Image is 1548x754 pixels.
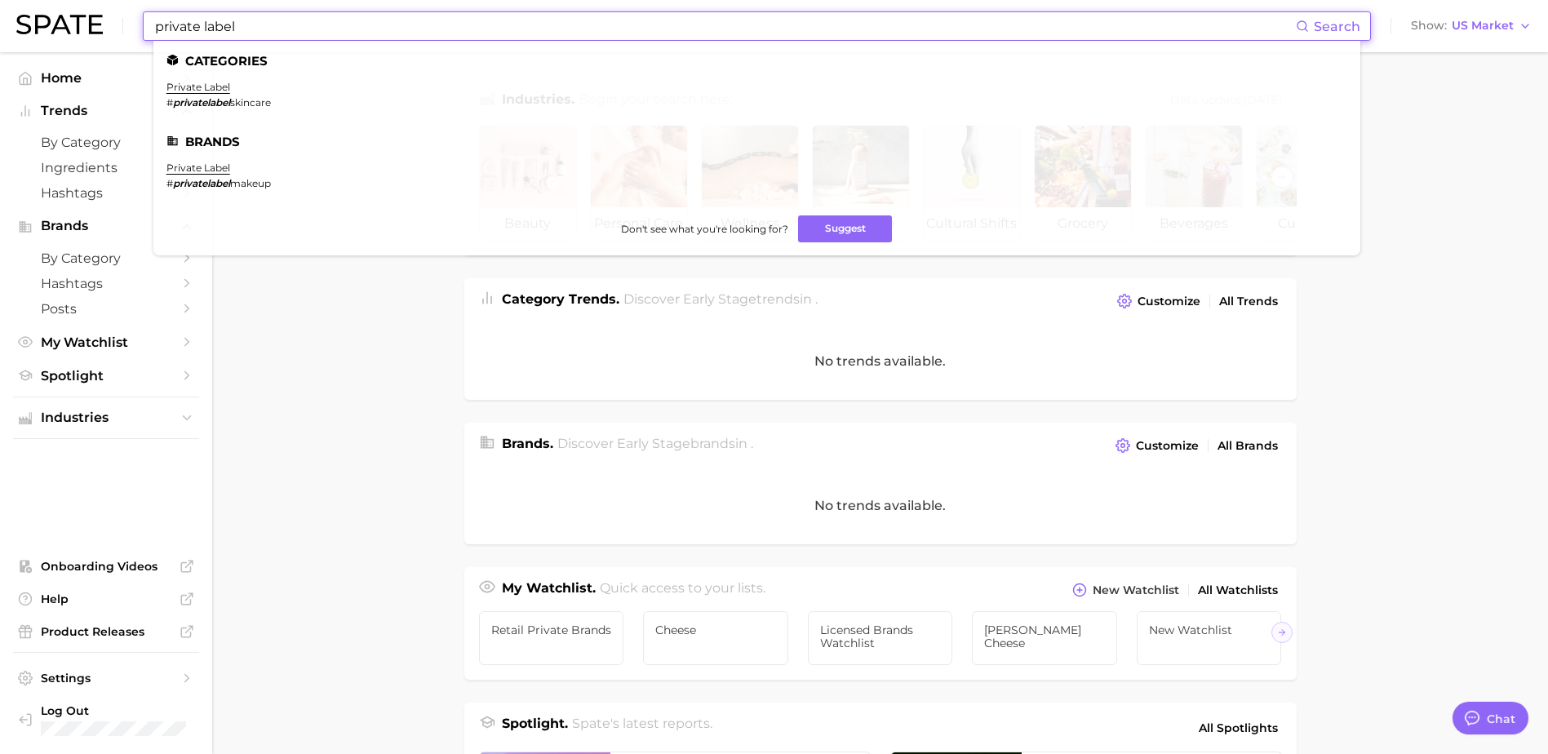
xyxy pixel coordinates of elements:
[1271,622,1293,643] button: Scroll Right
[166,81,230,93] a: private label
[1195,714,1282,742] a: All Spotlights
[984,623,1105,650] span: [PERSON_NAME] Cheese
[1136,439,1199,453] span: Customize
[41,624,171,639] span: Product Releases
[1199,718,1278,738] span: All Spotlights
[1407,16,1536,37] button: ShowUS Market
[41,671,171,685] span: Settings
[41,410,171,425] span: Industries
[173,96,230,109] em: privatelabel
[808,611,953,665] a: Licensed Brands Watchlist
[1213,435,1282,457] a: All Brands
[621,223,788,235] span: Don't see what you're looking for?
[1113,290,1204,313] button: Customize
[1452,21,1514,30] span: US Market
[41,219,171,233] span: Brands
[173,177,230,189] em: privatelabel
[1218,439,1278,453] span: All Brands
[491,623,612,636] span: Retail Private brands
[13,619,199,644] a: Product Releases
[572,714,712,742] h2: Spate's latest reports.
[166,177,173,189] span: #
[41,301,171,317] span: Posts
[502,714,568,742] h1: Spotlight.
[41,592,171,606] span: Help
[655,623,776,636] span: Cheese
[1198,583,1278,597] span: All Watchlists
[13,246,199,271] a: by Category
[16,15,103,34] img: SPATE
[13,155,199,180] a: Ingredients
[166,135,1347,149] li: Brands
[166,162,230,174] a: private label
[41,160,171,175] span: Ingredients
[41,276,171,291] span: Hashtags
[798,215,892,242] button: Suggest
[230,96,271,109] span: skincare
[41,335,171,350] span: My Watchlist
[41,559,171,574] span: Onboarding Videos
[502,291,619,307] span: Category Trends .
[1314,19,1360,34] span: Search
[41,70,171,86] span: Home
[153,12,1296,40] input: Search here for a brand, industry, or ingredient
[1219,295,1278,308] span: All Trends
[1194,579,1282,601] a: All Watchlists
[820,623,941,650] span: Licensed Brands Watchlist
[13,296,199,322] a: Posts
[502,579,596,601] h1: My Watchlist.
[13,65,199,91] a: Home
[41,135,171,150] span: by Category
[13,363,199,388] a: Spotlight
[557,436,753,451] span: Discover Early Stage brands in .
[13,406,199,430] button: Industries
[166,96,173,109] span: #
[1093,583,1179,597] span: New Watchlist
[502,436,553,451] span: Brands .
[1111,434,1202,457] button: Customize
[166,54,1347,68] li: Categories
[1149,623,1270,636] span: New Watchlist
[13,330,199,355] a: My Watchlist
[1215,291,1282,313] a: All Trends
[13,587,199,611] a: Help
[13,99,199,123] button: Trends
[600,579,765,601] h2: Quick access to your lists.
[13,699,199,741] a: Log out. Currently logged in with e-mail trisha.hanold@schreiberfoods.com.
[41,368,171,384] span: Spotlight
[464,322,1297,400] div: No trends available.
[623,291,818,307] span: Discover Early Stage trends in .
[479,611,624,665] a: Retail Private brands
[13,214,199,238] button: Brands
[972,611,1117,665] a: [PERSON_NAME] Cheese
[1411,21,1447,30] span: Show
[13,271,199,296] a: Hashtags
[230,177,271,189] span: makeup
[1137,611,1282,665] a: New Watchlist
[13,554,199,579] a: Onboarding Videos
[13,130,199,155] a: by Category
[464,467,1297,544] div: No trends available.
[41,703,240,718] span: Log Out
[41,185,171,201] span: Hashtags
[643,611,788,665] a: Cheese
[1068,579,1182,601] button: New Watchlist
[1138,295,1200,308] span: Customize
[41,104,171,118] span: Trends
[13,180,199,206] a: Hashtags
[41,251,171,266] span: by Category
[13,666,199,690] a: Settings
